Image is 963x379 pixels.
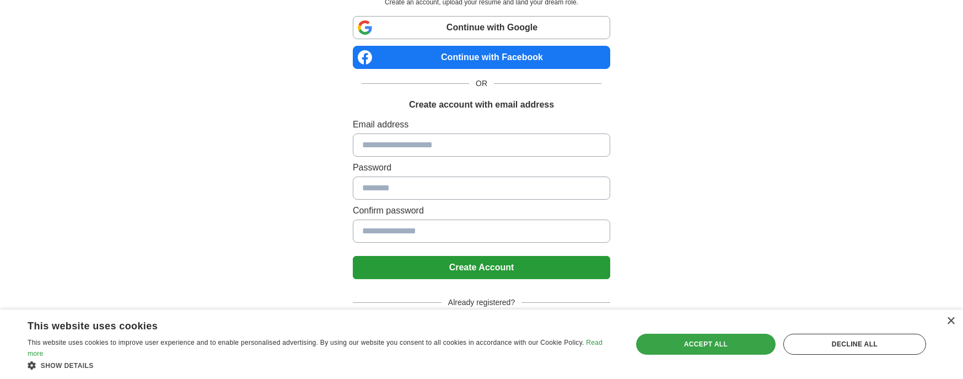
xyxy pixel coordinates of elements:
[783,334,926,355] div: Decline all
[946,317,955,325] div: Close
[353,16,610,39] a: Continue with Google
[28,360,614,371] div: Show details
[469,78,494,89] span: OR
[41,362,94,370] span: Show details
[353,46,610,69] a: Continue with Facebook
[409,98,554,111] h1: Create account with email address
[353,161,610,174] label: Password
[353,256,610,279] button: Create Account
[353,204,610,217] label: Confirm password
[353,118,610,131] label: Email address
[636,334,776,355] div: Accept all
[28,316,587,333] div: This website uses cookies
[28,339,584,346] span: This website uses cookies to improve user experience and to enable personalised advertising. By u...
[442,297,521,308] span: Already registered?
